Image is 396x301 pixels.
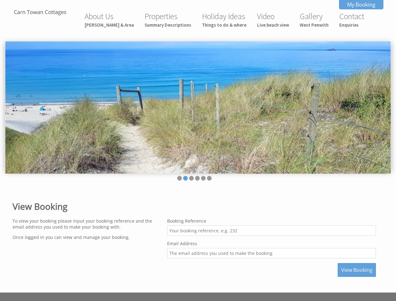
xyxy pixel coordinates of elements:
[257,22,289,28] small: Live beach view
[167,218,376,224] label: Booking Reference
[300,11,329,28] a: GalleryWest Penwith
[13,218,160,230] p: To view your booking please input your booking reference and the email address you used to make y...
[145,22,191,28] small: Summary Descriptions
[202,22,246,28] small: Things to do & where
[13,234,160,240] p: Once logged in you can view and manage your booking.
[339,22,364,28] small: Enquiries
[167,248,376,258] input: The email address you used to make the booking
[85,11,134,28] a: About Us[PERSON_NAME] & Area
[145,11,191,28] a: PropertiesSummary Descriptions
[202,11,246,28] a: Holiday IdeasThings to do & where
[257,11,289,28] a: VideoLive beach view
[9,9,71,17] img: Carn Towan
[300,22,329,28] small: West Penwith
[338,263,376,277] button: View Booking
[13,200,376,212] h1: View Booking
[339,11,364,28] a: ContactEnquiries
[167,240,376,246] label: Email Address
[167,225,376,236] input: Your booking reference, e.g. 232
[85,22,134,28] small: [PERSON_NAME] & Area
[341,267,372,273] span: View Booking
